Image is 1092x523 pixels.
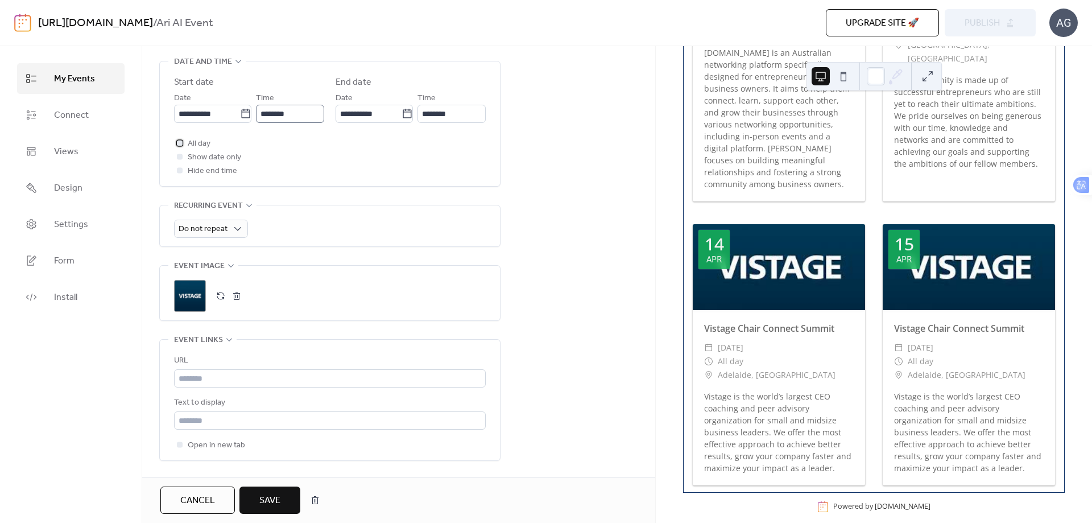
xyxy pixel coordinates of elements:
span: All day [718,355,743,368]
span: Cancel [180,494,215,508]
span: Do not repeat [179,221,227,237]
a: Settings [17,209,125,240]
img: logo [14,14,31,32]
button: Upgrade site 🚀 [826,9,939,36]
span: Open in new tab [188,439,245,452]
div: 15 [895,236,914,253]
span: Time [256,92,274,105]
span: [GEOGRAPHIC_DATA], [GEOGRAPHIC_DATA] [908,38,1044,65]
div: Apr [706,255,722,263]
div: ; [174,280,206,312]
div: ​ [894,355,903,368]
span: Hide end time [188,164,237,178]
div: AG [1049,9,1078,37]
span: Views [54,145,78,159]
span: Settings [54,218,88,232]
span: Date [174,92,191,105]
div: Our community is made up of successful entrepreneurs who are still yet to reach their ultimate am... [883,74,1055,170]
span: Design [54,182,82,195]
b: Ari AI Event [156,13,213,34]
a: Form [17,245,125,276]
a: Views [17,136,125,167]
span: My Events [54,72,95,86]
div: 14 [705,236,724,253]
span: All day [908,355,933,368]
div: Start date [174,76,214,89]
div: ​ [894,368,903,382]
span: Adelaide, [GEOGRAPHIC_DATA] [718,368,835,382]
span: [DATE] [908,341,933,355]
div: Text to display [174,396,483,410]
span: Date and time [174,55,232,69]
div: ​ [704,368,713,382]
div: ​ [894,341,903,355]
div: Vistage is the world’s largest CEO coaching and peer advisory organization for small and midsize ... [883,390,1055,474]
span: Save [259,494,280,508]
span: Date [336,92,353,105]
a: Install [17,282,125,312]
span: Categories [174,473,221,487]
a: Connect [17,100,125,130]
a: Design [17,172,125,203]
div: Vistage Chair Connect Summit [883,322,1055,335]
span: Install [54,291,77,304]
span: Connect [54,109,89,122]
div: Apr [896,255,912,263]
button: Save [239,487,300,514]
span: Form [54,254,75,268]
a: [DOMAIN_NAME] [875,502,930,512]
span: Recurring event [174,199,243,213]
div: URL [174,354,483,368]
span: Event links [174,333,223,347]
span: Show date only [188,151,241,164]
a: My Events [17,63,125,94]
b: / [153,13,156,34]
a: [URL][DOMAIN_NAME] [38,13,153,34]
span: Adelaide, [GEOGRAPHIC_DATA] [908,368,1025,382]
span: Upgrade site 🚀 [846,17,919,30]
div: End date [336,76,371,89]
span: [DATE] [718,341,743,355]
div: Vistage is the world’s largest CEO coaching and peer advisory organization for small and midsize ... [693,390,865,474]
div: ​ [704,341,713,355]
div: Vistage Chair Connect Summit [693,322,865,335]
span: Event image [174,260,225,273]
div: Powered by [833,502,930,512]
div: [DOMAIN_NAME] is an Australian networking platform specifically designed for entrepreneurs and bu... [693,47,865,190]
span: All day [188,137,210,151]
span: Time [417,92,436,105]
button: Cancel [160,487,235,514]
div: ​ [704,355,713,368]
